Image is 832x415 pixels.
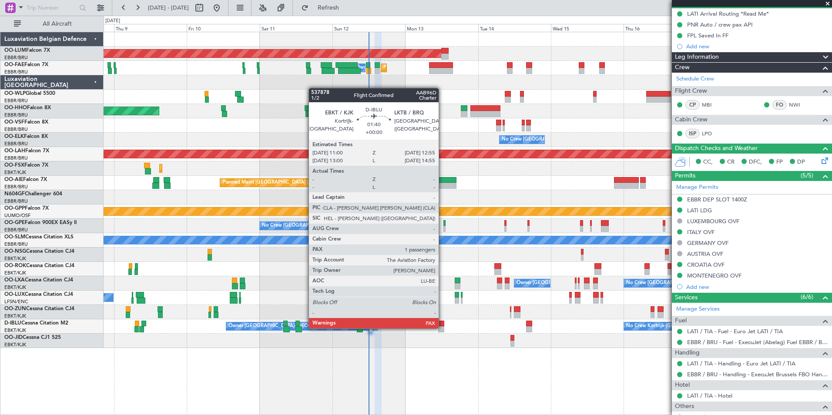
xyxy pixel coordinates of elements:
[4,306,26,311] span: OO-ZUN
[4,227,28,233] a: EBBR/BRU
[4,155,28,161] a: EBBR/BRU
[4,335,23,340] span: OO-JID
[4,105,27,110] span: OO-HHO
[801,171,813,180] span: (5/5)
[4,292,25,297] span: OO-LUX
[4,212,30,219] a: UUMO/OSF
[297,1,349,15] button: Refresh
[4,263,26,268] span: OO-ROK
[4,263,74,268] a: OO-ROKCessna Citation CJ4
[676,305,720,314] a: Manage Services
[114,24,187,32] div: Thu 9
[4,306,74,311] a: OO-ZUNCessna Citation CJ4
[4,48,26,53] span: OO-LUM
[4,321,21,326] span: D-IBLU
[502,133,647,146] div: No Crew [GEOGRAPHIC_DATA] ([GEOGRAPHIC_DATA] National)
[686,43,828,50] div: Add new
[687,10,769,17] div: LATI Arrival Routing *Read Me*
[228,320,346,333] div: Owner [GEOGRAPHIC_DATA]-[GEOGRAPHIC_DATA]
[4,278,25,283] span: OO-LXA
[4,206,49,211] a: OO-GPPFalcon 7X
[4,120,48,125] a: OO-VSFFalcon 8X
[4,255,26,262] a: EBKT/KJK
[4,234,74,240] a: OO-SLMCessna Citation XLS
[789,101,809,109] a: NWI
[687,218,739,225] div: LUXEMBOURG OVF
[685,129,700,138] div: ISP
[4,313,26,319] a: EBKT/KJK
[4,112,28,118] a: EBBR/BRU
[4,270,26,276] a: EBKT/KJK
[687,328,783,335] a: LATI / TIA - Fuel - Euro Jet LATI / TIA
[687,392,732,399] a: LATI / TIA - Hotel
[703,158,713,167] span: CC,
[4,91,26,96] span: OO-WLP
[4,134,48,139] a: OO-ELKFalcon 8X
[4,54,28,61] a: EBBR/BRU
[10,17,94,31] button: All Aircraft
[4,241,28,248] a: EBBR/BRU
[4,62,48,67] a: OO-FAEFalcon 7X
[675,144,758,154] span: Dispatch Checks and Weather
[162,162,263,175] div: Planned Maint Kortrijk-[GEOGRAPHIC_DATA]
[675,63,690,73] span: Crew
[4,284,26,291] a: EBKT/KJK
[262,219,408,232] div: No Crew [GEOGRAPHIC_DATA] ([GEOGRAPHIC_DATA] National)
[624,24,696,32] div: Thu 16
[4,220,77,225] a: OO-GPEFalcon 900EX EASy II
[4,91,55,96] a: OO-WLPGlobal 5500
[4,97,28,104] a: EBBR/BRU
[675,171,695,181] span: Permits
[4,298,28,305] a: LFSN/ENC
[4,206,25,211] span: OO-GPP
[517,277,634,290] div: Owner [GEOGRAPHIC_DATA]-[GEOGRAPHIC_DATA]
[687,228,715,236] div: ITALY OVF
[687,239,728,247] div: GERMANY OVF
[4,335,61,340] a: OO-JIDCessna CJ1 525
[675,293,698,303] span: Services
[405,24,478,32] div: Mon 13
[675,380,690,390] span: Hotel
[676,183,718,192] a: Manage Permits
[675,86,707,96] span: Flight Crew
[4,177,47,182] a: OO-AIEFalcon 7X
[675,348,700,358] span: Handling
[260,24,332,32] div: Sat 11
[626,277,772,290] div: No Crew [GEOGRAPHIC_DATA] ([GEOGRAPHIC_DATA] National)
[222,176,359,189] div: Planned Maint [GEOGRAPHIC_DATA] ([GEOGRAPHIC_DATA])
[687,21,753,28] div: PNR Auto / crew pax API
[4,249,74,254] a: OO-NSGCessna Citation CJ4
[687,32,728,39] div: FPL Saved In FF
[4,62,24,67] span: OO-FAE
[4,48,50,53] a: OO-LUMFalcon 7X
[4,278,73,283] a: OO-LXACessna Citation CJ4
[23,21,92,27] span: All Aircraft
[772,100,787,110] div: FO
[685,100,700,110] div: CP
[675,115,708,125] span: Cabin Crew
[797,158,805,167] span: DP
[187,24,259,32] div: Fri 10
[4,249,26,254] span: OO-NSG
[310,5,347,11] span: Refresh
[687,272,741,279] div: MONTENEGRO OVF
[687,338,828,346] a: EBBR / BRU - Fuel - ExecuJet (Abelag) Fuel EBBR / BRU
[27,1,77,14] input: Trip Number
[4,120,24,125] span: OO-VSF
[4,177,23,182] span: OO-AIE
[4,148,49,154] a: OO-LAHFalcon 7X
[4,184,28,190] a: EBBR/BRU
[675,402,694,412] span: Others
[4,220,25,225] span: OO-GPE
[383,61,460,74] div: Planned Maint Melsbroek Air Base
[626,320,716,333] div: No Crew Kortrijk-[GEOGRAPHIC_DATA]
[105,17,120,25] div: [DATE]
[4,327,26,334] a: EBKT/KJK
[4,163,48,168] a: OO-FSXFalcon 7X
[676,75,714,84] a: Schedule Crew
[4,126,28,133] a: EBBR/BRU
[687,371,828,378] a: EBBR / BRU - Handling - ExecuJet Brussels FBO Handling Abelag
[749,158,762,167] span: DFC,
[4,341,26,348] a: EBKT/KJK
[675,52,719,62] span: Leg Information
